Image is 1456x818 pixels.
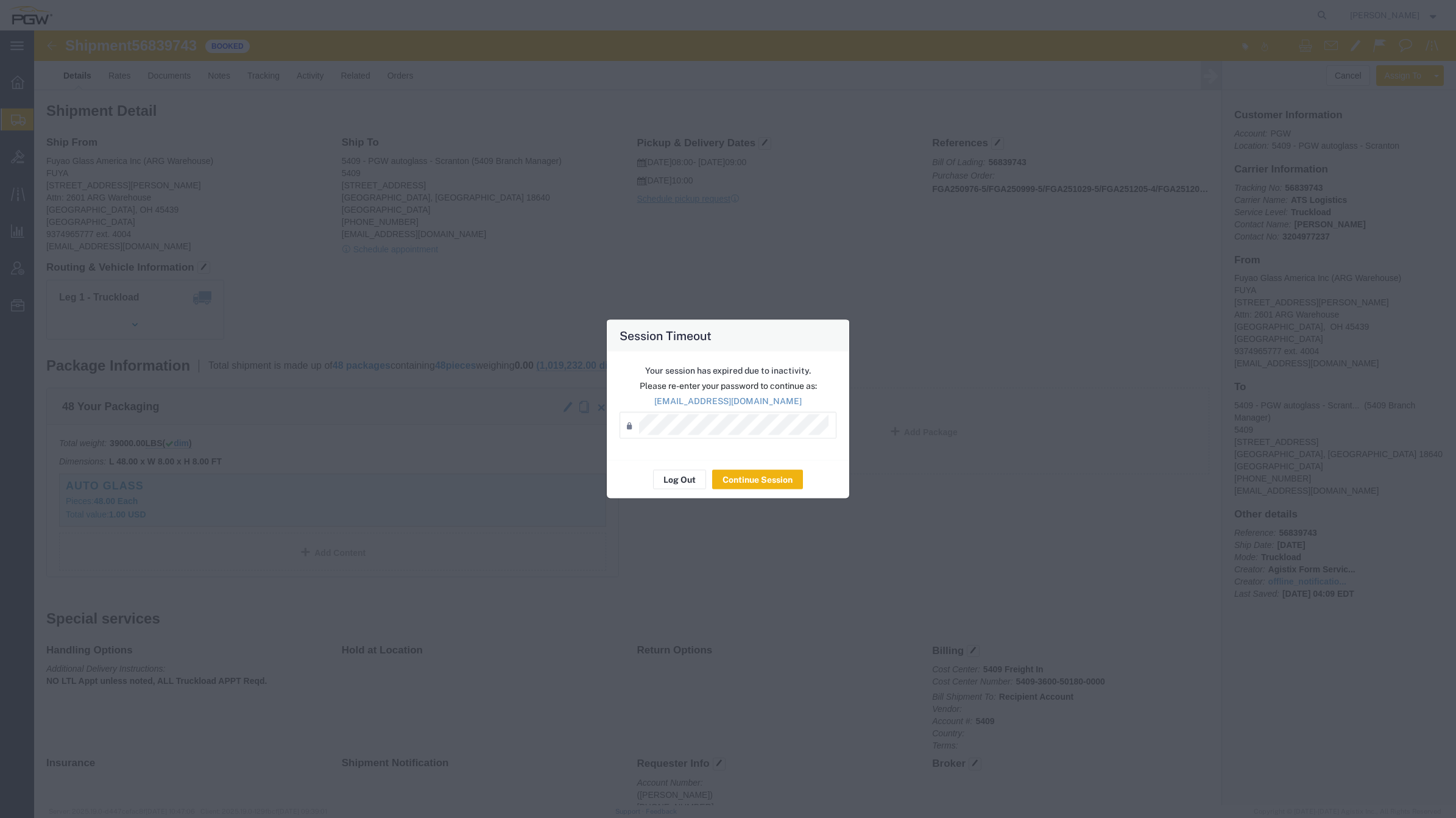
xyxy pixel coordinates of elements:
p: Your session has expired due to inactivity. [620,365,836,377]
p: [EMAIL_ADDRESS][DOMAIN_NAME] [620,395,836,408]
h4: Session Timeout [620,327,712,344]
button: Continue Session [712,470,803,489]
button: Log Out [653,470,706,489]
p: Please re-enter your password to continue as: [620,380,836,393]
